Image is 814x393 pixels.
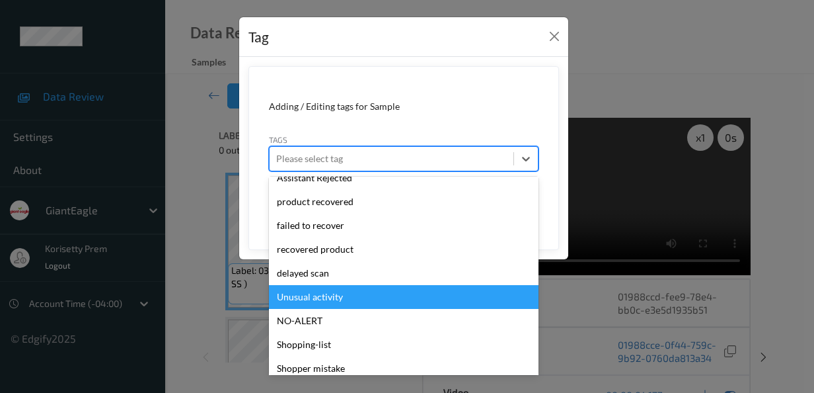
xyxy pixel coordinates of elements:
[545,27,564,46] button: Close
[269,285,538,309] div: Unusual activity
[269,166,538,190] div: Assistant Rejected
[248,26,269,48] div: Tag
[269,238,538,261] div: recovered product
[269,100,538,113] div: Adding / Editing tags for Sample
[269,190,538,214] div: product recovered
[269,134,287,146] label: Tags
[269,261,538,285] div: delayed scan
[269,357,538,380] div: Shopper mistake
[269,214,538,238] div: failed to recover
[269,309,538,333] div: NO-ALERT
[269,333,538,357] div: Shopping-list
